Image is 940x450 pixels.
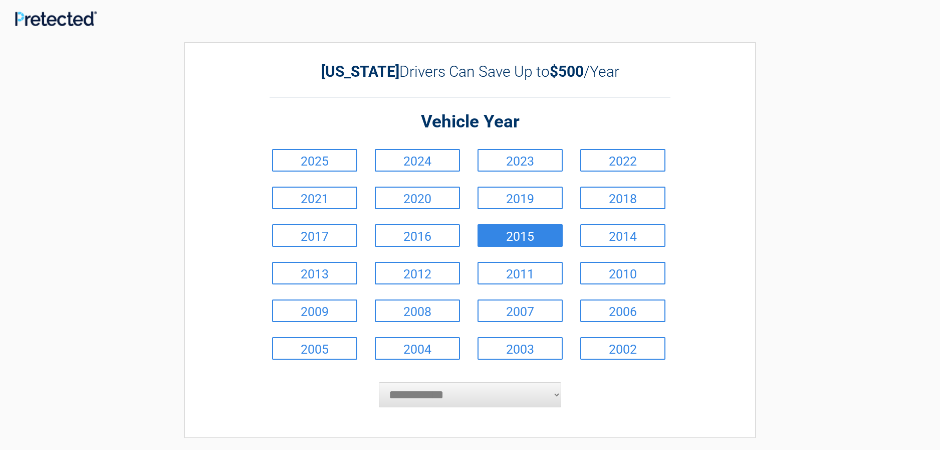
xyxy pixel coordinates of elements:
a: 2006 [580,299,665,322]
a: 2024 [375,149,460,172]
a: 2009 [272,299,357,322]
a: 2016 [375,224,460,247]
a: 2005 [272,337,357,360]
a: 2003 [478,337,563,360]
h2: Drivers Can Save Up to /Year [270,63,670,80]
a: 2004 [375,337,460,360]
a: 2019 [478,187,563,209]
a: 2010 [580,262,665,284]
a: 2007 [478,299,563,322]
a: 2013 [272,262,357,284]
a: 2018 [580,187,665,209]
b: $500 [550,63,584,80]
a: 2021 [272,187,357,209]
a: 2008 [375,299,460,322]
a: 2017 [272,224,357,247]
a: 2012 [375,262,460,284]
a: 2014 [580,224,665,247]
a: 2002 [580,337,665,360]
b: [US_STATE] [321,63,399,80]
a: 2022 [580,149,665,172]
a: 2011 [478,262,563,284]
a: 2023 [478,149,563,172]
img: Main Logo [15,11,97,26]
a: 2020 [375,187,460,209]
a: 2015 [478,224,563,247]
a: 2025 [272,149,357,172]
h2: Vehicle Year [270,110,670,134]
